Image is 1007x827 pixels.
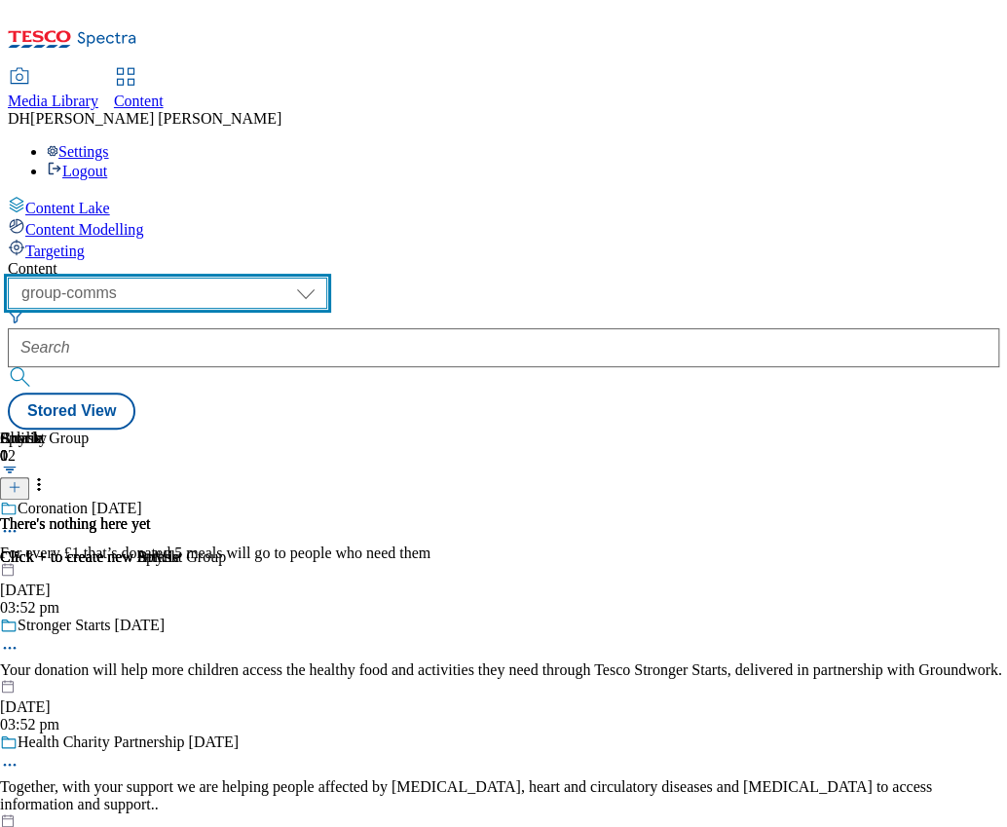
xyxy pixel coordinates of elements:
div: Stronger Starts [DATE] [18,617,165,634]
span: Content Modelling [25,221,143,238]
svg: Search Filters [8,309,23,324]
span: [PERSON_NAME] [PERSON_NAME] [30,110,281,127]
span: Content Lake [25,200,110,216]
a: Content [114,69,164,110]
button: Stored View [8,393,135,430]
span: Targeting [25,243,85,259]
a: Content Modelling [8,217,999,239]
span: DH [8,110,30,127]
a: Settings [47,143,109,160]
a: Logout [47,163,107,179]
a: Content Lake [8,196,999,217]
a: Targeting [8,239,999,260]
div: Content [8,260,999,278]
div: Health Charity Partnership [DATE] [18,733,239,751]
a: Media Library [8,69,98,110]
span: Content [114,93,164,109]
span: Media Library [8,93,98,109]
input: Search [8,328,999,367]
